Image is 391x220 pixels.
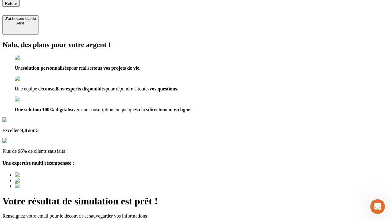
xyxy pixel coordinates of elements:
[370,199,385,214] iframe: Intercom live chat
[2,138,33,144] img: reviews stars
[2,41,389,49] h2: Nalo, des plans pour votre argent !
[5,16,36,21] div: J’ai besoin d'aide
[2,213,389,219] p: Renseignez votre email pour le découvrir et sauvegarder vos informations :
[5,21,36,25] div: Aide
[2,117,38,123] img: Google Review
[15,178,71,183] img: Best savings advice award
[148,107,191,112] strong: directement en ligne.
[15,76,41,81] img: checkmark
[23,65,69,71] strong: solution personnalisée
[15,107,71,112] strong: Une solution 100% digitale
[2,128,38,133] span: Excellent
[15,183,71,189] img: Best savings advice award
[2,148,389,154] p: Plus de 96% de clients satisfaits !
[15,172,71,178] img: Best savings advice award
[2,196,389,207] h1: Votre résultat de simulation est prêt !
[149,86,178,91] strong: vos questions.
[15,107,192,112] span: avec une souscription en quelques clics
[5,1,17,6] span: Retour
[43,86,105,91] strong: conseillers experts disponibles
[15,55,41,61] img: checkmark
[15,86,178,91] span: Une équipe de pour répondre à toutes
[15,65,141,71] span: Une pour réaliser
[2,15,38,35] button: J’ai besoin d'aideAide
[93,65,141,71] strong: tous vos projets de vie.
[21,128,38,133] strong: 4,8 sur 5
[15,97,41,102] img: checkmark
[2,160,389,166] h4: Une expertise multi récompensée :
